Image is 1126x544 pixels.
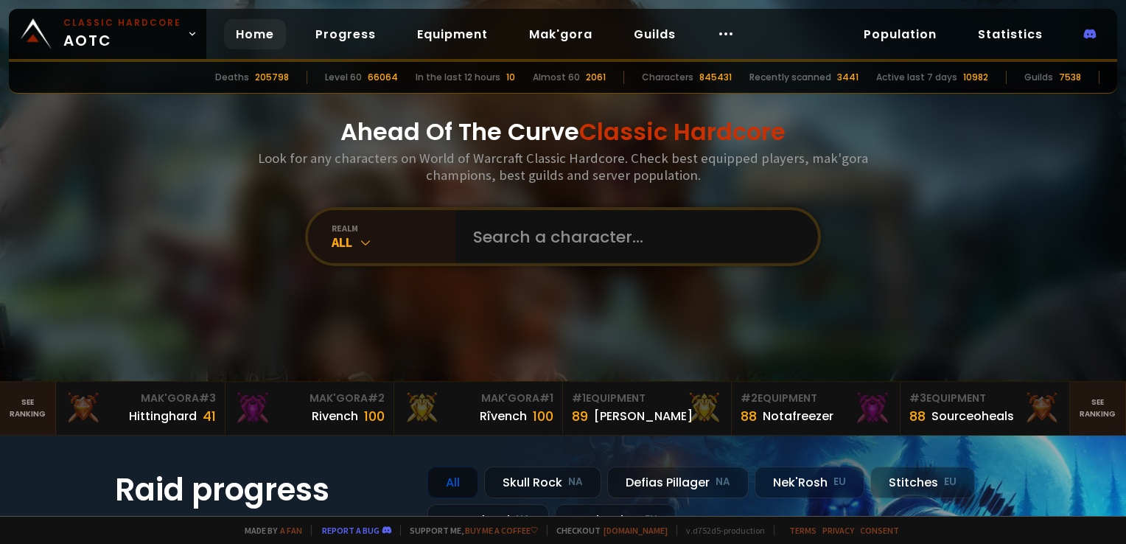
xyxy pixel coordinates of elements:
small: NA [568,475,583,489]
a: Terms [789,525,816,536]
a: Guilds [622,19,688,49]
div: All [427,467,478,498]
div: Mak'Gora [234,391,385,406]
div: Equipment [741,391,891,406]
div: Nek'Rosh [755,467,864,498]
a: Progress [304,19,388,49]
div: 2061 [586,71,606,84]
div: 88 [741,406,757,426]
span: # 1 [539,391,553,405]
small: NA [516,512,531,527]
span: Classic Hardcore [579,115,786,148]
div: 3441 [837,71,859,84]
div: 10 [506,71,515,84]
span: AOTC [63,16,181,52]
a: Mak'Gora#2Rivench100 [225,382,394,435]
div: Characters [642,71,693,84]
div: Almost 60 [533,71,580,84]
a: Privacy [822,525,854,536]
a: #3Equipment88Sourceoheals [901,382,1069,435]
div: Skull Rock [484,467,601,498]
div: Recently scanned [749,71,831,84]
div: Rivench [312,407,358,425]
a: Mak'Gora#3Hittinghard41 [56,382,225,435]
span: v. d752d5 - production [676,525,765,536]
a: Report a bug [322,525,380,536]
small: EU [944,475,957,489]
a: Mak'Gora#1Rîvench100 [394,382,563,435]
div: Rîvench [480,407,527,425]
div: 10982 [963,71,988,84]
div: 88 [909,406,926,426]
a: #2Equipment88Notafreezer [732,382,901,435]
a: [DOMAIN_NAME] [604,525,668,536]
div: Guilds [1024,71,1053,84]
small: EU [645,512,657,527]
div: All [332,234,455,251]
div: Stitches [870,467,975,498]
span: # 3 [199,391,216,405]
div: realm [332,223,455,234]
span: Checkout [547,525,668,536]
div: 205798 [255,71,289,84]
h3: Look for any characters on World of Warcraft Classic Hardcore. Check best equipped players, mak'g... [252,150,874,184]
span: Made by [236,525,302,536]
a: Population [852,19,948,49]
div: Defias Pillager [607,467,749,498]
div: Hittinghard [129,407,197,425]
a: a fan [280,525,302,536]
span: # 1 [572,391,586,405]
span: Support me, [400,525,538,536]
div: Equipment [572,391,722,406]
div: 845431 [699,71,732,84]
span: # 2 [741,391,758,405]
span: # 2 [368,391,385,405]
small: NA [716,475,730,489]
a: Consent [860,525,899,536]
a: Mak'gora [517,19,604,49]
div: Mak'Gora [65,391,215,406]
a: Equipment [405,19,500,49]
input: Search a character... [464,210,800,263]
div: [PERSON_NAME] [594,407,693,425]
div: Equipment [909,391,1060,406]
div: In the last 12 hours [416,71,500,84]
h1: Ahead Of The Curve [340,114,786,150]
a: Statistics [966,19,1055,49]
div: Sourceoheals [931,407,1014,425]
small: EU [833,475,846,489]
div: 66064 [368,71,398,84]
a: Classic HardcoreAOTC [9,9,206,59]
h1: Raid progress [115,467,410,513]
a: #1Equipment89[PERSON_NAME] [563,382,732,435]
div: 7538 [1059,71,1081,84]
div: Notafreezer [763,407,833,425]
div: 41 [203,406,216,426]
div: Doomhowl [427,504,549,536]
div: Active last 7 days [876,71,957,84]
div: Level 60 [325,71,362,84]
div: Soulseeker [555,504,676,536]
a: Home [224,19,286,49]
small: Classic Hardcore [63,16,181,29]
div: 100 [533,406,553,426]
div: Mak'Gora [403,391,553,406]
div: Deaths [215,71,249,84]
a: Buy me a coffee [465,525,538,536]
div: 89 [572,406,588,426]
span: # 3 [909,391,926,405]
a: Seeranking [1070,382,1126,435]
div: 100 [364,406,385,426]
